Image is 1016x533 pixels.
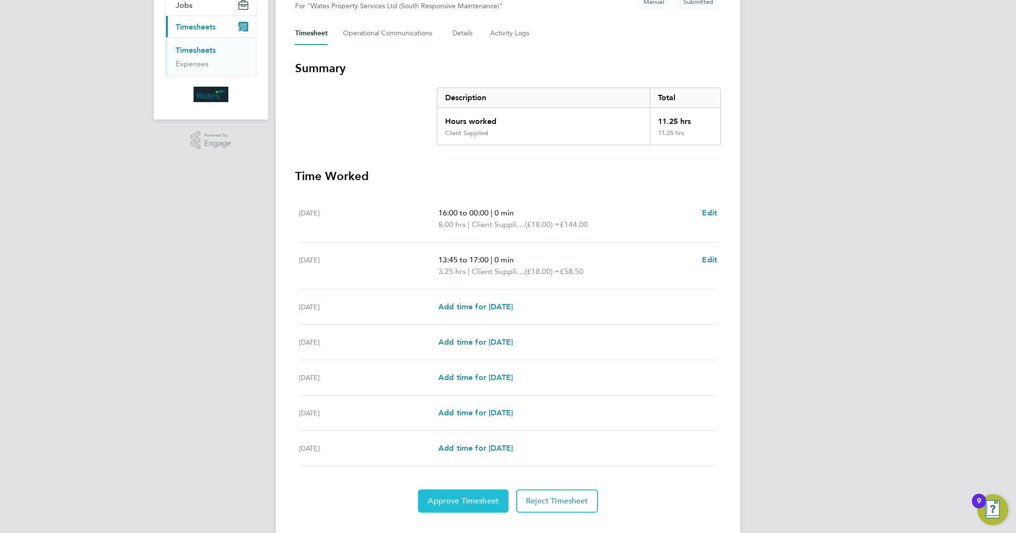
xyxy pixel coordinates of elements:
span: Approve Timesheet [428,496,499,506]
h3: Summary [295,61,721,76]
a: Timesheets [176,46,216,55]
span: Add time for [DATE] [438,337,513,347]
div: Description [437,88,650,107]
div: [DATE] [299,207,438,230]
div: Hours worked [437,108,650,129]
button: Reject Timesheet [516,489,598,513]
div: [DATE] [299,407,438,419]
button: Timesheet [295,22,328,45]
span: Add time for [DATE] [438,443,513,453]
div: 11.25 hrs [650,129,720,145]
span: | [468,220,470,229]
a: Edit [702,207,717,219]
span: Reject Timesheet [526,496,588,506]
span: Client Supplied [472,266,525,277]
span: | [468,267,470,276]
span: £58.50 [560,267,583,276]
a: Add time for [DATE] [438,301,513,313]
span: (£18.00) = [525,220,560,229]
span: (£18.00) = [525,267,560,276]
div: Summary [437,88,721,145]
button: Details [452,22,475,45]
button: Activity Logs [490,22,531,45]
span: Jobs [176,0,193,10]
span: Add time for [DATE] [438,408,513,417]
span: £144.00 [560,220,588,229]
span: 3.25 hrs [438,267,466,276]
button: Timesheets [166,16,256,37]
div: [DATE] [299,442,438,454]
a: Go to home page [165,87,256,102]
span: Add time for [DATE] [438,373,513,382]
button: Open Resource Center, 9 new notifications [977,494,1008,525]
div: For "Wates Property Services Ltd (South Responsive Maintenance)" [295,2,503,10]
span: Client Supplied [472,219,525,230]
div: 9 [977,501,981,514]
span: Powered by [204,131,231,139]
h3: Time Worked [295,168,721,184]
a: Powered byEngage [191,131,232,150]
button: Operational Communications [343,22,437,45]
span: Edit [702,208,717,217]
span: 8.00 hrs [438,220,466,229]
button: Approve Timesheet [418,489,508,513]
a: Edit [702,254,717,266]
div: 11.25 hrs [650,108,720,129]
span: 0 min [494,255,514,264]
img: wates-logo-retina.png [194,87,228,102]
span: Edit [702,255,717,264]
a: Add time for [DATE] [438,442,513,454]
span: Timesheets [176,22,216,31]
span: 16:00 to 00:00 [438,208,489,217]
span: 0 min [494,208,514,217]
span: | [491,208,493,217]
span: Add time for [DATE] [438,302,513,311]
div: Total [650,88,720,107]
a: Add time for [DATE] [438,372,513,383]
div: [DATE] [299,336,438,348]
span: Engage [204,139,231,148]
div: [DATE] [299,254,438,277]
a: Add time for [DATE] [438,407,513,419]
span: 13:45 to 17:00 [438,255,489,264]
div: Client Supplied [445,129,488,137]
a: Add time for [DATE] [438,336,513,348]
a: Expenses [176,59,209,68]
section: Timesheet [295,61,721,513]
div: [DATE] [299,301,438,313]
div: [DATE] [299,372,438,383]
div: Timesheets [166,37,256,76]
span: | [491,255,493,264]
